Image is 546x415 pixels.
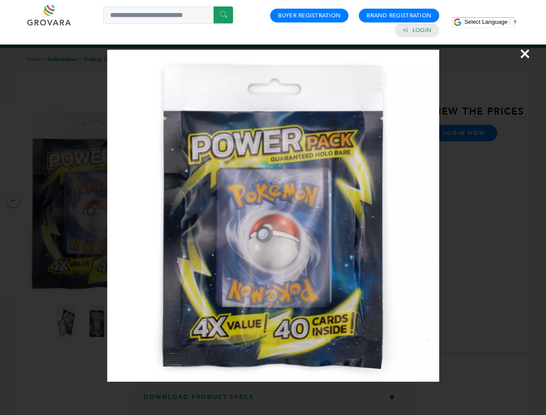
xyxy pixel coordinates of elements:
a: Brand Registration [367,12,431,19]
a: Select Language​ [464,19,518,25]
a: Buyer Registration [278,12,341,19]
span: ▼ [512,19,518,25]
input: Search a product or brand... [103,6,233,24]
img: Image Preview [107,50,439,382]
span: Select Language [464,19,508,25]
a: Login [412,26,431,34]
span: × [519,41,531,66]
